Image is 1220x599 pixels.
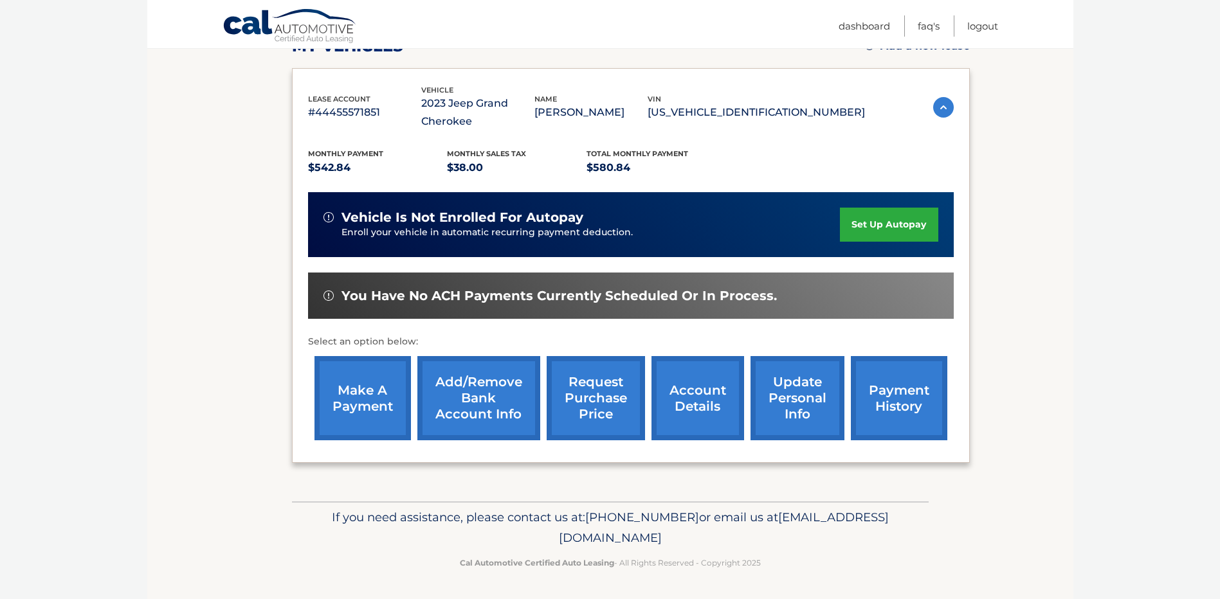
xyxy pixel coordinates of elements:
[308,94,370,103] span: lease account
[751,356,844,440] a: update personal info
[447,159,587,177] p: $38.00
[559,510,889,545] span: [EMAIL_ADDRESS][DOMAIN_NAME]
[300,556,920,569] p: - All Rights Reserved - Copyright 2025
[839,15,890,37] a: Dashboard
[651,356,744,440] a: account details
[308,334,954,350] p: Select an option below:
[308,103,421,121] p: #44455571851
[323,291,334,301] img: alert-white.svg
[851,356,947,440] a: payment history
[341,288,777,304] span: You have no ACH payments currently scheduled or in process.
[547,356,645,440] a: request purchase price
[314,356,411,440] a: make a payment
[967,15,998,37] a: Logout
[341,210,583,226] span: vehicle is not enrolled for autopay
[534,103,648,121] p: [PERSON_NAME]
[223,8,358,46] a: Cal Automotive
[648,103,865,121] p: [US_VEHICLE_IDENTIFICATION_NUMBER]
[308,159,448,177] p: $542.84
[840,208,938,242] a: set up autopay
[447,149,526,158] span: Monthly sales Tax
[341,226,841,240] p: Enroll your vehicle in automatic recurring payment deduction.
[648,94,661,103] span: vin
[421,94,534,130] p: 2023 Jeep Grand Cherokee
[587,159,726,177] p: $580.84
[417,356,540,440] a: Add/Remove bank account info
[300,507,920,548] p: If you need assistance, please contact us at: or email us at
[585,510,699,524] span: [PHONE_NUMBER]
[421,85,453,94] span: vehicle
[460,558,614,568] strong: Cal Automotive Certified Auto Leasing
[587,149,688,158] span: Total Monthly Payment
[933,97,954,118] img: accordion-active.svg
[534,94,557,103] span: name
[918,15,940,37] a: FAQ's
[323,212,334,222] img: alert-white.svg
[308,149,383,158] span: Monthly Payment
